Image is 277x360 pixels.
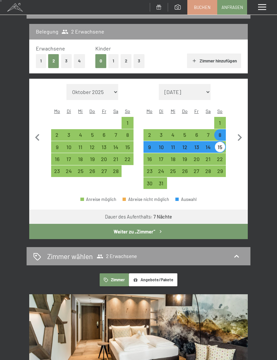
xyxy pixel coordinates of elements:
[86,165,98,177] div: Thu Feb 26 2026
[100,273,129,286] button: Zimmer
[86,129,98,141] div: Anreise möglich
[155,141,167,153] div: Anreise möglich
[110,129,122,141] div: Sat Feb 07 2026
[51,153,63,165] div: Anreise möglich
[122,132,133,142] div: 8
[122,117,133,129] div: Sun Feb 01 2026
[214,165,226,177] div: Anreise möglich
[110,141,122,153] div: Sat Feb 14 2026
[191,144,202,155] div: 13
[86,141,98,153] div: Thu Feb 12 2026
[63,129,74,141] div: Anreise möglich
[63,165,74,177] div: Tue Feb 24 2026
[179,153,190,165] div: Thu Mar 19 2026
[95,54,106,68] button: 0
[191,141,202,153] div: Anreise möglich
[75,144,86,155] div: 11
[214,117,226,129] div: Anreise möglich
[179,144,190,155] div: 12
[61,54,72,68] button: 3
[179,141,190,153] div: Anreise möglich
[202,153,214,165] div: Sat Mar 21 2026
[191,168,202,179] div: 27
[167,153,179,165] div: Wed Mar 18 2026
[182,108,188,114] abbr: Donnerstag
[194,4,211,10] span: Buchen
[102,108,106,114] abbr: Freitag
[51,165,63,177] div: Mon Feb 23 2026
[51,129,63,141] div: Mon Feb 02 2026
[143,177,155,189] div: Mon Mar 30 2026
[215,132,225,142] div: 8
[75,129,86,141] div: Wed Feb 04 2026
[143,165,155,177] div: Anreise möglich
[86,129,98,141] div: Thu Feb 05 2026
[202,141,214,153] div: Sat Mar 14 2026
[123,197,169,202] div: Abreise nicht möglich
[47,251,93,261] h2: Zimmer wählen
[63,156,74,167] div: 17
[75,132,86,142] div: 4
[63,153,74,165] div: Tue Feb 17 2026
[122,156,133,167] div: 22
[122,141,133,153] div: Sun Feb 15 2026
[206,108,211,114] abbr: Samstag
[144,144,154,155] div: 9
[48,54,59,68] button: 2
[215,120,225,131] div: 1
[111,132,121,142] div: 7
[143,141,155,153] div: Mon Mar 09 2026
[111,168,121,179] div: 28
[113,108,118,114] abbr: Samstag
[191,153,202,165] div: Anreise möglich
[89,108,95,114] abbr: Donnerstag
[86,165,98,177] div: Anreise möglich
[122,117,133,129] div: Anreise möglich
[191,129,202,141] div: Fri Mar 06 2026
[54,108,60,114] abbr: Montag
[52,156,62,167] div: 16
[95,45,111,51] span: Kinder
[179,153,190,165] div: Anreise möglich
[86,153,98,165] div: Thu Feb 19 2026
[98,165,110,177] div: Fri Feb 27 2026
[98,153,110,165] div: Anreise möglich
[214,153,226,165] div: Sun Mar 22 2026
[63,165,74,177] div: Anreise möglich
[52,144,62,155] div: 9
[63,153,74,165] div: Anreise möglich
[156,144,166,155] div: 10
[125,108,130,114] abbr: Sonntag
[202,129,214,141] div: Sat Mar 07 2026
[167,141,179,153] div: Anreise möglich
[187,53,241,68] button: Zimmer hinzufügen
[87,132,97,142] div: 5
[146,108,152,114] abbr: Montag
[61,28,104,35] span: 2 Erwachsene
[191,132,202,142] div: 6
[218,0,247,14] a: Anfragen
[122,129,133,141] div: Anreise möglich
[167,141,179,153] div: Wed Mar 11 2026
[98,141,110,153] div: Anreise möglich
[121,54,132,68] button: 2
[191,141,202,153] div: Fri Mar 13 2026
[143,129,155,141] div: Anreise möglich
[75,141,86,153] div: Wed Feb 11 2026
[191,153,202,165] div: Fri Mar 20 2026
[156,156,166,167] div: 17
[215,168,225,179] div: 29
[122,153,133,165] div: Anreise möglich
[179,165,190,177] div: Anreise möglich
[153,214,172,220] b: 7 Nächte
[99,132,109,142] div: 6
[143,141,155,153] div: Anreise möglich
[217,108,223,114] abbr: Sonntag
[75,129,86,141] div: Anreise möglich
[144,181,154,191] div: 30
[143,153,155,165] div: Anreise möglich
[222,4,243,10] span: Anfragen
[188,0,217,14] a: Buchen
[215,156,225,167] div: 22
[31,84,45,190] button: Vorheriger Monat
